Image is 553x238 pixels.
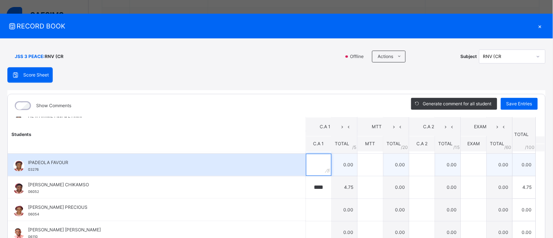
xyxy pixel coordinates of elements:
span: [PERSON_NAME] [PERSON_NAME] [28,227,289,234]
span: EXAM [467,123,494,130]
span: Actions [378,53,394,60]
img: 03276.png [13,160,24,171]
span: 03276 [28,167,39,171]
span: RNV (CR [45,53,63,60]
span: Offline [350,53,368,60]
span: TOTAL [387,141,401,146]
td: 0.00 [332,153,357,176]
span: C.A 2 [416,141,427,146]
span: TOTAL [438,141,453,146]
td: 0.00 [383,176,409,198]
th: TOTAL [512,117,536,152]
span: MTT [363,123,391,130]
span: JSS 3 PEACE : [15,53,45,60]
td: 0.00 [512,198,536,221]
span: RECORD BOOK [7,21,535,31]
td: 4.75 [332,176,357,198]
span: Subject [461,53,477,60]
span: [PERSON_NAME] PRECIOUS [28,204,289,211]
td: 0.00 [435,176,461,198]
span: Save Entries [506,101,532,107]
span: / 20 [401,144,408,150]
td: 0.00 [383,153,409,176]
td: 0.00 [332,198,357,221]
div: × [535,21,546,31]
span: EXAM [467,141,480,146]
span: / 15 [454,144,460,150]
span: IPADEOLA FAVOUR [28,159,289,166]
span: 06052 [28,190,39,194]
label: Show Comments [36,102,71,109]
span: Generate comment for all student [423,101,492,107]
span: [PERSON_NAME] CHIKAMSO [28,182,289,188]
td: 0.00 [487,176,512,198]
td: 0.00 [512,153,536,176]
span: C.A 2 [415,123,443,130]
td: 0.00 [487,153,512,176]
span: / 60 [505,144,512,150]
td: 4.75 [512,176,536,198]
td: 0.00 [383,198,409,221]
span: Score Sheet [23,72,49,78]
td: 0.00 [435,153,461,176]
span: TOTAL [490,141,504,146]
span: /100 [525,144,535,150]
span: C.A 1 [313,141,324,146]
td: 0.00 [435,198,461,221]
span: Students [11,131,31,137]
img: 06052.png [13,183,24,194]
span: / 5 [353,144,357,150]
span: C.A 1 [312,123,339,130]
span: TOTAL [335,141,349,146]
div: RNV (CR [483,53,532,60]
span: 06054 [28,212,39,217]
td: 0.00 [487,198,512,221]
img: 06054.png [13,205,24,217]
span: MTT [365,141,375,146]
